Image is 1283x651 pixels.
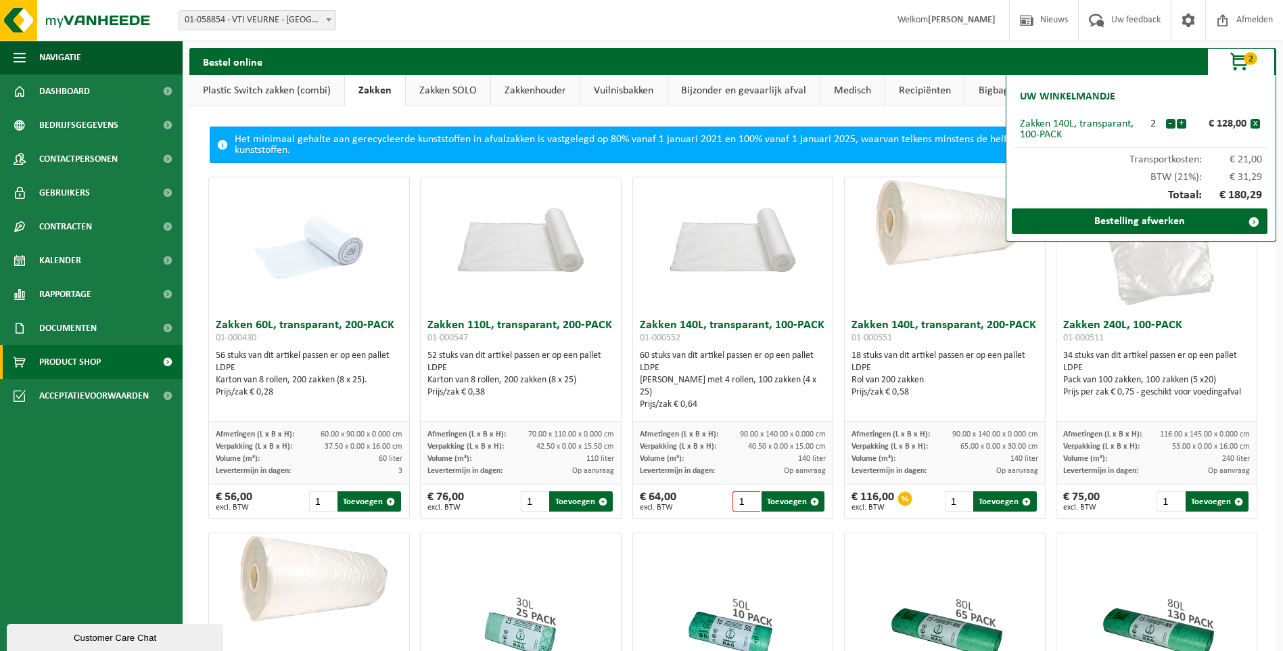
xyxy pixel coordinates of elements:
h2: Uw winkelmandje [1013,82,1122,112]
h3: Zakken 60L, transparant, 200-PACK [216,319,402,346]
span: Verpakking (L x B x H): [852,443,928,451]
span: Levertermijn in dagen: [216,467,291,475]
div: € 75,00 [1063,491,1100,512]
button: x [1251,119,1260,129]
span: Levertermijn in dagen: [852,467,927,475]
div: Zakken 140L, transparant, 100-PACK [1020,118,1141,140]
a: Zakkenhouder [491,75,580,106]
div: € 116,00 [852,491,894,512]
button: Toevoegen [762,491,824,512]
div: LDPE [1063,362,1250,374]
span: 01-058854 - VTI VEURNE - VEURNE [179,10,336,30]
span: Verpakking (L x B x H): [427,443,504,451]
a: Plastic Switch zakken (combi) [189,75,344,106]
span: 60.00 x 90.00 x 0.000 cm [321,430,402,439]
span: Levertermijn in dagen: [427,467,503,475]
span: 90.00 x 140.00 x 0.000 cm [740,430,826,439]
div: 56 stuks van dit artikel passen er op een pallet [216,350,402,399]
span: Volume (m³): [1063,455,1107,463]
div: € 64,00 [640,491,676,512]
img: 01-000552 [633,177,833,277]
div: Het minimaal gehalte aan gerecycleerde kunststoffen in afvalzakken is vastgelegd op 80% vanaf 1 j... [235,127,1229,162]
span: 60 liter [379,455,402,463]
span: Dashboard [39,74,90,108]
div: LDPE [216,362,402,374]
span: Op aanvraag [996,467,1038,475]
a: Medisch [820,75,885,106]
span: Op aanvraag [572,467,614,475]
button: Toevoegen [1186,491,1249,512]
div: [PERSON_NAME] met 4 rollen, 100 zakken (4 x 25) [640,374,826,399]
h3: Zakken 110L, transparant, 200-PACK [427,319,614,346]
div: LDPE [640,362,826,374]
img: 01-000551 [845,177,1045,277]
span: Kalender [39,244,81,277]
span: Op aanvraag [1208,467,1250,475]
span: Gebruikers [39,176,90,210]
span: 01-000511 [1063,333,1104,343]
input: 1 [309,491,336,512]
img: 01-000510 [209,533,409,633]
div: 18 stuks van dit artikel passen er op een pallet [852,350,1038,399]
span: Contracten [39,210,92,244]
span: Product Shop [39,345,101,379]
span: 116.00 x 145.00 x 0.000 cm [1160,430,1250,439]
div: € 128,00 [1190,118,1251,129]
span: excl. BTW [427,503,464,512]
h3: Zakken 240L, 100-PACK [1063,319,1250,346]
div: Prijs/zak € 0,64 [640,399,826,411]
span: Afmetingen (L x B x H): [640,430,718,439]
span: 90.00 x 140.00 x 0.000 cm [952,430,1038,439]
div: 34 stuks van dit artikel passen er op een pallet [1063,350,1250,399]
div: Prijs/zak € 0,28 [216,386,402,399]
span: Volume (m³): [640,455,684,463]
button: 2 [1207,48,1275,75]
h2: Bestel online [189,48,276,74]
div: 60 stuks van dit artikel passen er op een pallet [640,350,826,411]
span: Verpakking (L x B x H): [640,443,716,451]
div: Pack van 100 zakken, 100 zakken (5 x20) [1063,374,1250,386]
span: 40.50 x 0.00 x 15.00 cm [748,443,826,451]
div: Transportkosten: [1013,148,1269,165]
strong: [PERSON_NAME] [928,15,996,25]
input: 1 [945,491,972,512]
a: Zakken SOLO [406,75,490,106]
a: Bigbags [965,75,1027,106]
span: 140 liter [798,455,826,463]
h3: Zakken 140L, transparant, 100-PACK [640,319,826,346]
img: 01-000511 [1089,177,1224,313]
img: 01-000430 [241,177,377,313]
div: Prijs/zak € 0,38 [427,386,614,399]
span: Levertermijn in dagen: [1063,467,1138,475]
button: Toevoegen [973,491,1036,512]
span: Volume (m³): [427,455,471,463]
span: 3 [398,467,402,475]
span: Verpakking (L x B x H): [1063,443,1140,451]
button: - [1166,119,1175,129]
span: Afmetingen (L x B x H): [216,430,294,439]
iframe: chat widget [7,621,226,651]
span: excl. BTW [216,503,252,512]
span: Contactpersonen [39,142,118,176]
span: 110 liter [586,455,614,463]
input: 1 [521,491,548,512]
span: Op aanvraag [784,467,826,475]
span: 42.50 x 0.00 x 15.50 cm [536,443,614,451]
a: Zakken [345,75,405,106]
button: Toevoegen [337,491,400,512]
span: 140 liter [1010,455,1038,463]
span: 01-000547 [427,333,468,343]
div: LDPE [852,362,1038,374]
span: 01-000552 [640,333,680,343]
span: Afmetingen (L x B x H): [852,430,930,439]
a: Bestelling afwerken [1012,208,1267,234]
div: € 76,00 [427,491,464,512]
button: Toevoegen [549,491,612,512]
span: 2 [1244,52,1257,65]
a: Recipiënten [885,75,964,106]
span: 01-000551 [852,333,892,343]
span: excl. BTW [852,503,894,512]
div: LDPE [427,362,614,374]
span: 65.00 x 0.00 x 30.00 cm [960,443,1038,451]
